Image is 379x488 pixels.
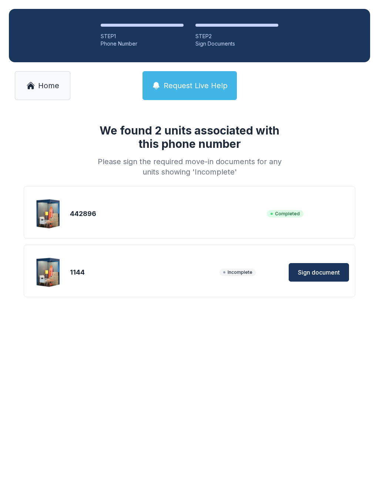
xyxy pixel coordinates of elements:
span: Home [38,80,59,91]
span: Sign document [298,268,340,277]
span: Completed [267,210,303,218]
h1: We found 2 units associated with this phone number [95,124,284,150]
div: Please sign the required move-in documents for any units showing 'Incomplete' [95,156,284,177]
div: Sign Documents [195,40,278,47]
div: 442896 [70,209,264,219]
div: STEP 1 [101,33,184,40]
div: STEP 2 [195,33,278,40]
div: Phone Number [101,40,184,47]
div: 1144 [70,267,217,278]
span: Request Live Help [164,80,228,91]
span: Incomplete [219,269,256,276]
